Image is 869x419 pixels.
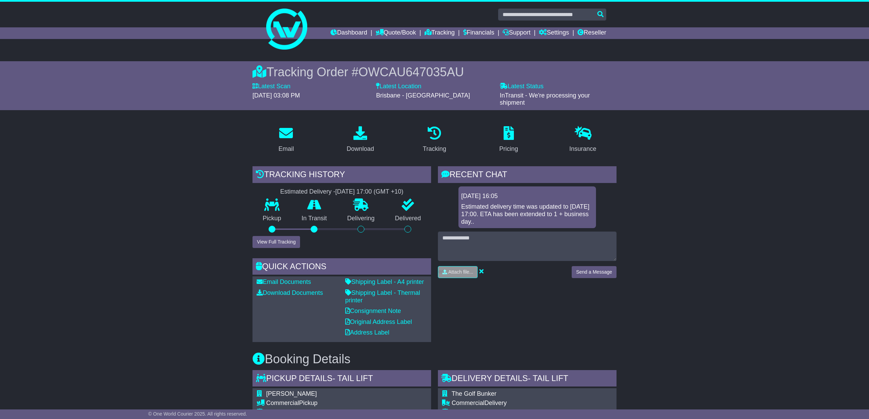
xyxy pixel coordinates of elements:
p: Pickup [252,215,291,222]
a: Email [274,124,298,156]
p: In Transit [291,215,337,222]
div: Estimated Delivery - [252,188,431,196]
div: Pickup Details [252,370,431,389]
a: Download [342,124,378,156]
span: © One World Courier 2025. All rights reserved. [148,411,247,417]
a: Reseller [578,27,606,39]
div: Pickup [266,400,398,407]
label: Latest Scan [252,83,290,90]
span: - Tail Lift [333,374,373,383]
span: Commercial [452,400,484,406]
h3: Booking Details [252,352,617,366]
div: Estimated delivery time was updated to [DATE] 17:00. ETA has been extended to 1 + business day.. [461,203,593,225]
div: Quick Actions [252,258,431,277]
div: Tracking history [252,166,431,185]
span: The Golf Bunker [452,390,496,397]
label: Latest Location [376,83,421,90]
a: Download Documents [257,289,323,296]
div: Pricing [499,144,518,154]
p: Delivering [337,215,385,222]
a: Email Documents [257,278,311,285]
a: Consignment Note [345,307,401,314]
div: Level 4, [STREET_ADDRESS] [266,408,398,416]
a: Insurance [565,124,601,156]
a: Shipping Label - A4 printer [345,278,424,285]
div: [DATE] 16:05 [461,193,593,200]
a: Shipping Label - Thermal printer [345,289,420,304]
div: Delivery Details [438,370,617,389]
div: Lev 1 [GEOGRAPHIC_DATA] [452,408,600,416]
a: Dashboard [330,27,367,39]
span: [DATE] 03:08 PM [252,92,300,99]
a: Tracking [425,27,455,39]
div: Tracking [423,144,446,154]
a: Original Address Label [345,318,412,325]
p: Delivered [385,215,431,222]
label: Latest Status [500,83,544,90]
span: OWCAU647035AU [359,65,464,79]
div: Insurance [569,144,596,154]
div: Tracking Order # [252,65,617,79]
span: Brisbane - [GEOGRAPHIC_DATA] [376,92,470,99]
a: Support [503,27,530,39]
div: RECENT CHAT [438,166,617,185]
span: InTransit - We're processing your shipment [500,92,590,106]
a: Financials [463,27,494,39]
span: Commercial [266,400,299,406]
a: Settings [539,27,569,39]
button: View Full Tracking [252,236,300,248]
a: Tracking [418,124,451,156]
div: Download [347,144,374,154]
button: Send a Message [572,266,617,278]
span: [PERSON_NAME] [266,390,317,397]
a: Address Label [345,329,389,336]
a: Quote/Book [376,27,416,39]
div: Delivery [452,400,600,407]
div: [DATE] 17:00 (GMT +10) [335,188,403,196]
a: Pricing [495,124,522,156]
div: Email [278,144,294,154]
span: - Tail Lift [528,374,568,383]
